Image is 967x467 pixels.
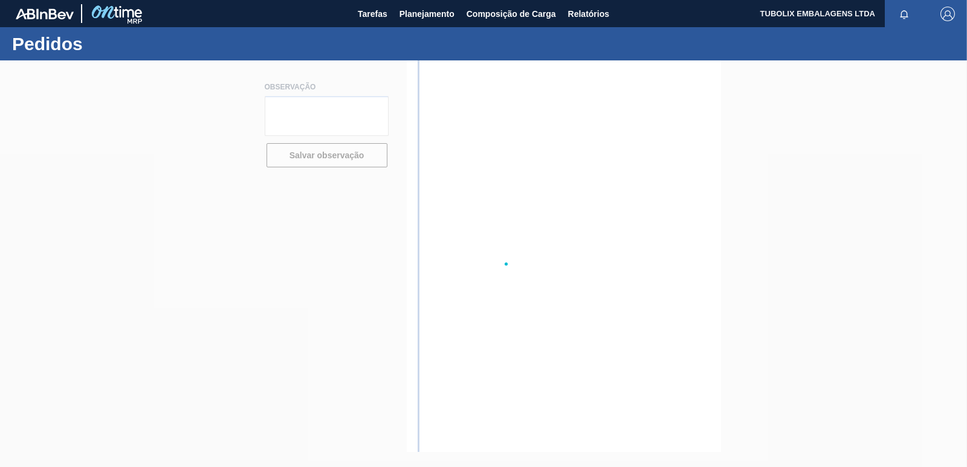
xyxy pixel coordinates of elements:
img: TNhmsLtSVTkK8tSr43FrP2fwEKptu5GPRR3wAAAABJRU5ErkJggg== [16,8,74,19]
span: Planejamento [399,7,454,21]
img: Logout [940,7,955,21]
span: Composição de Carga [467,7,556,21]
span: Tarefas [358,7,387,21]
h1: Pedidos [12,37,227,51]
span: Relatórios [568,7,609,21]
button: Notificações [885,5,923,22]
